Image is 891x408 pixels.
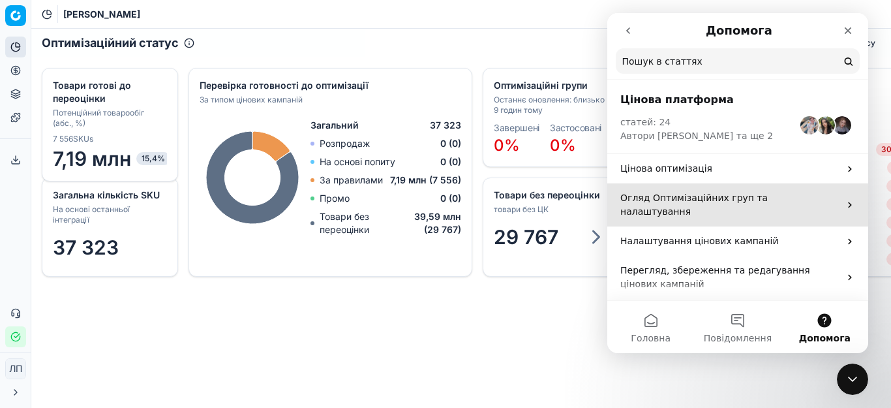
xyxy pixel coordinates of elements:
div: товари без ЦК [494,204,605,215]
span: 7,19 млн [53,147,167,170]
span: 39,59 млн (29 767) [395,210,461,236]
span: 37 323 [53,236,119,259]
div: Товари без переоцінки [494,189,605,202]
span: Загальний [310,119,359,132]
div: За типом цінових кампаній [200,95,459,105]
span: 37 323 [430,119,461,132]
p: За правилами [320,174,383,187]
p: Товари без переоцінки [320,210,395,236]
span: 29 767 [494,225,558,249]
div: Загальна кількість SKU [53,189,164,202]
div: Потенційний товарообіг (абс., %) [53,108,164,129]
dt: Застосовані [550,123,601,133]
div: Перевірка готовності до оптимізації [200,79,459,92]
span: 0 (0) [440,192,461,205]
span: 7,19 млн (7 556) [390,174,461,187]
span: 0% [550,136,576,155]
span: [PERSON_NAME] [63,8,140,21]
span: 0 (0) [440,137,461,150]
div: На основі останньої інтеграції [53,204,164,225]
p: На основі попиту [320,155,395,168]
span: 0% [494,136,520,155]
div: Останнє оновлення: близько 9 годин тому [494,95,605,116]
dt: Завершені [494,123,539,133]
p: Промо [320,192,350,205]
span: 0 (0) [440,155,461,168]
p: Розпродаж [320,137,370,150]
iframe: Intercom live chat [837,364,868,395]
h2: Оптимізаційний статус [42,34,179,52]
span: ЛП [6,359,25,379]
span: 15,4% [136,152,170,165]
nav: breadcrumb [63,8,140,21]
div: Товари готові до переоцінки [53,79,164,105]
span: 7 556 SKUs [53,134,93,144]
button: ЛП [5,358,26,379]
iframe: Intercom live chat [607,13,868,353]
div: Оптимізаційні групи [494,79,605,92]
